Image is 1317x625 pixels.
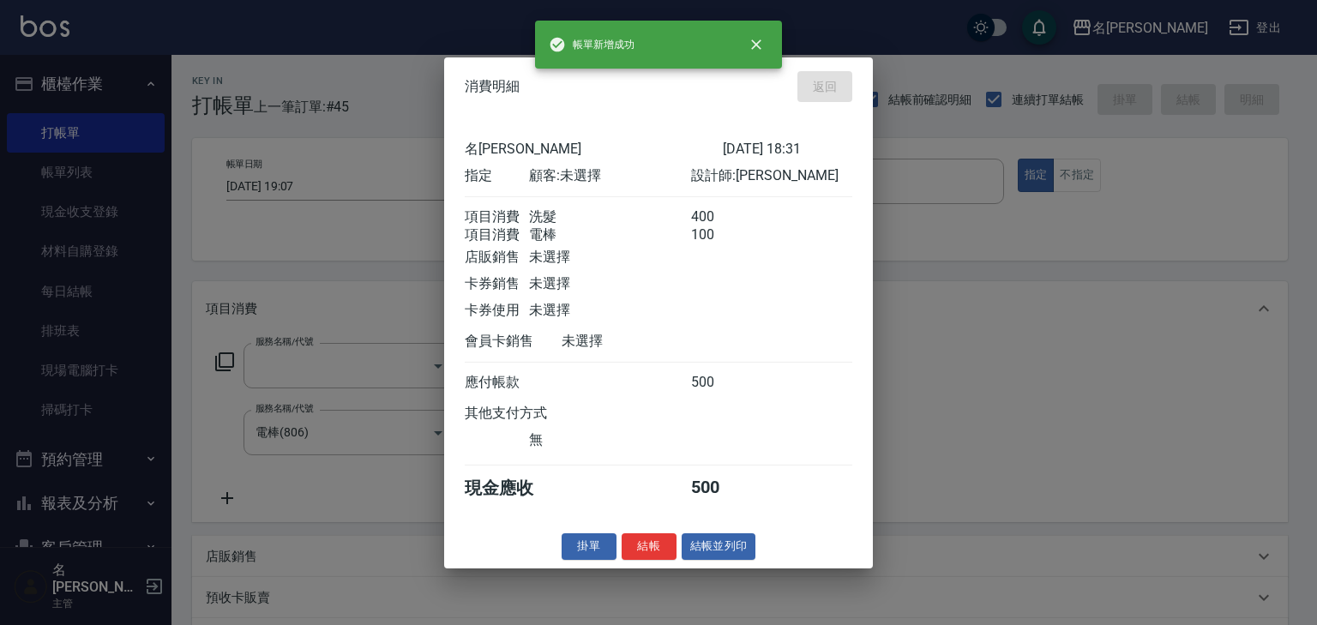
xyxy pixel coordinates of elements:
[465,333,562,351] div: 會員卡銷售
[622,533,677,560] button: 結帳
[529,275,690,293] div: 未選擇
[529,249,690,267] div: 未選擇
[465,208,529,226] div: 項目消費
[465,477,562,500] div: 現金應收
[529,167,690,185] div: 顧客: 未選擇
[465,167,529,185] div: 指定
[529,431,690,449] div: 無
[691,226,755,244] div: 100
[682,533,756,560] button: 結帳並列印
[549,36,634,53] span: 帳單新增成功
[465,141,723,159] div: 名[PERSON_NAME]
[465,78,520,95] span: 消費明細
[737,26,775,63] button: close
[529,226,690,244] div: 電棒
[691,167,852,185] div: 設計師: [PERSON_NAME]
[691,208,755,226] div: 400
[691,374,755,392] div: 500
[465,226,529,244] div: 項目消費
[465,275,529,293] div: 卡券銷售
[465,405,594,423] div: 其他支付方式
[465,374,529,392] div: 應付帳款
[723,141,852,159] div: [DATE] 18:31
[562,533,616,560] button: 掛單
[465,249,529,267] div: 店販銷售
[529,302,690,320] div: 未選擇
[529,208,690,226] div: 洗髮
[562,333,723,351] div: 未選擇
[691,477,755,500] div: 500
[465,302,529,320] div: 卡券使用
